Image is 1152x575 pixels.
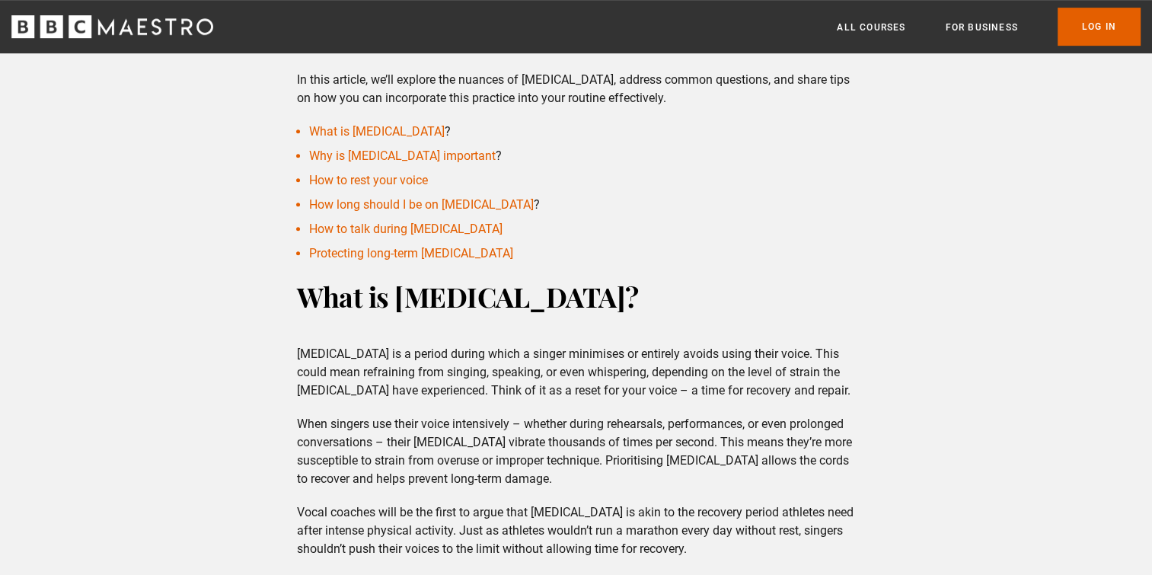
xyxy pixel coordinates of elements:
[297,345,855,400] p: [MEDICAL_DATA] is a period during which a singer minimises or entirely avoids using their voice. ...
[945,20,1017,35] a: For business
[297,415,855,488] p: When singers use their voice intensively – whether during rehearsals, performances, or even prolo...
[1058,8,1141,46] a: Log In
[309,149,496,163] a: Why is [MEDICAL_DATA] important
[297,503,855,558] p: Vocal coaches will be the first to argue that [MEDICAL_DATA] is akin to the recovery period athle...
[309,147,855,165] li: ?
[309,197,534,212] a: How long should I be on [MEDICAL_DATA]
[309,196,855,214] li: ?
[309,123,855,141] li: ?
[309,222,503,236] a: How to talk during [MEDICAL_DATA]
[309,124,445,139] a: What is [MEDICAL_DATA]
[837,20,905,35] a: All Courses
[297,278,639,315] strong: What is [MEDICAL_DATA]?
[309,246,513,260] a: Protecting long-term [MEDICAL_DATA]
[297,71,855,107] p: In this article, we’ll explore the nuances of [MEDICAL_DATA], address common questions, and share...
[837,8,1141,46] nav: Primary
[309,173,428,187] a: How to rest your voice
[11,15,213,38] svg: BBC Maestro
